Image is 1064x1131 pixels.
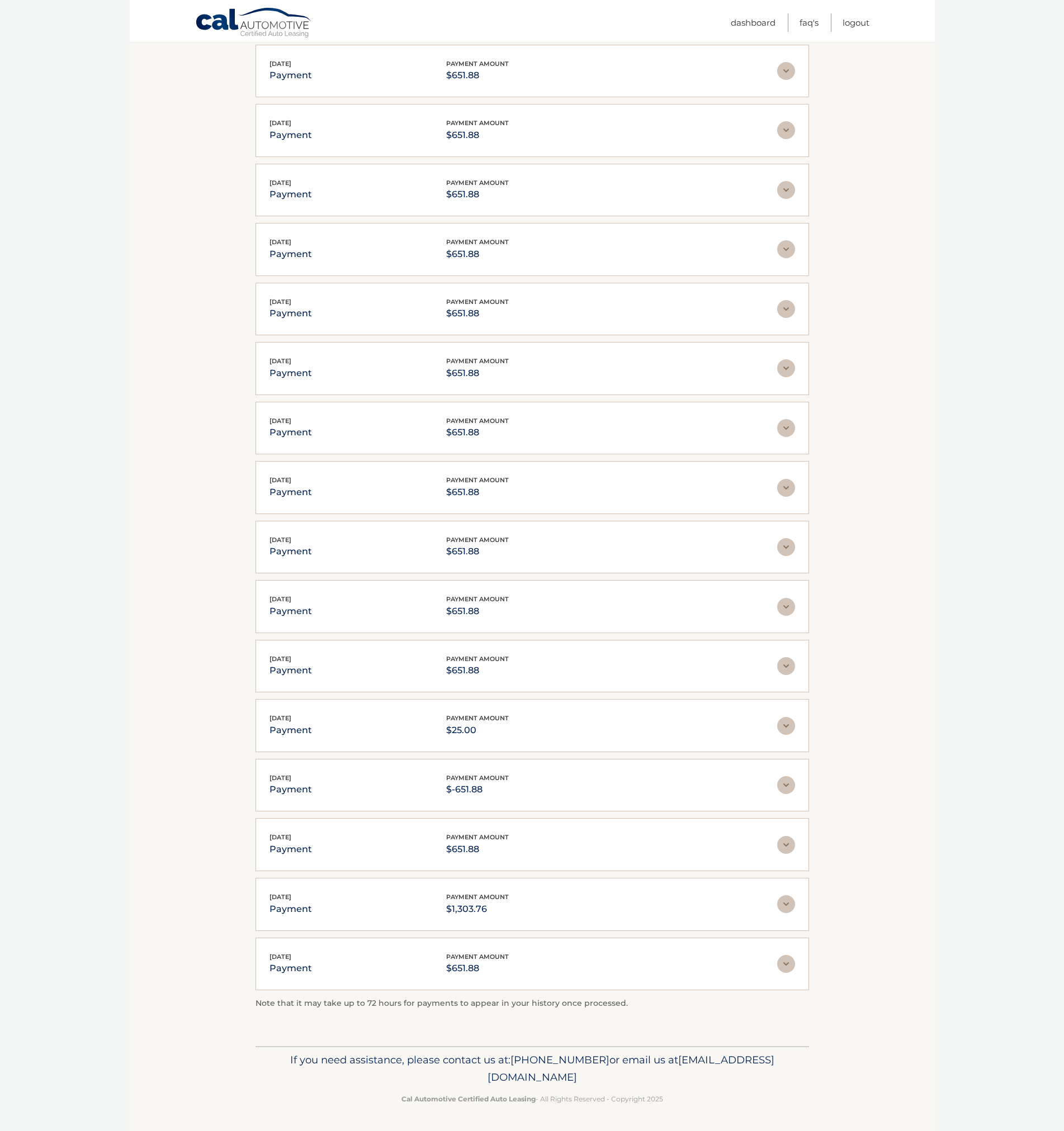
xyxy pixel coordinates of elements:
span: payment amount [446,417,509,425]
p: $651.88 [446,425,509,440]
p: payment [269,782,312,797]
p: $651.88 [446,603,509,619]
p: $651.88 [446,544,509,559]
p: payment [269,544,312,559]
a: FAQ's [800,13,819,32]
span: [DATE] [269,953,291,961]
p: payment [269,68,312,83]
span: payment amount [446,60,509,68]
p: payment [269,246,312,262]
p: payment [269,187,312,202]
span: payment amount [446,774,509,782]
p: $651.88 [446,663,509,678]
span: [DATE] [269,119,291,127]
span: payment amount [446,357,509,365]
img: accordion-rest.svg [777,479,795,497]
p: payment [269,663,312,678]
span: payment amount [446,298,509,306]
span: [DATE] [269,536,291,544]
img: accordion-rest.svg [777,776,795,794]
p: $651.88 [446,127,509,143]
p: payment [269,723,312,738]
img: accordion-rest.svg [777,181,795,199]
p: $1,303.76 [446,901,509,917]
img: accordion-rest.svg [777,598,795,616]
p: payment [269,901,312,917]
p: $651.88 [446,365,509,381]
span: payment amount [446,655,509,663]
img: accordion-rest.svg [777,62,795,80]
span: payment amount [446,714,509,722]
span: payment amount [446,833,509,841]
img: accordion-rest.svg [777,955,795,973]
p: $25.00 [446,723,509,738]
span: payment amount [446,595,509,603]
span: [DATE] [269,655,291,663]
span: [DATE] [269,476,291,484]
span: [DATE] [269,357,291,365]
span: [DATE] [269,417,291,425]
p: $651.88 [446,484,509,500]
span: payment amount [446,893,509,901]
p: If you need assistance, please contact us at: or email us at [263,1051,802,1087]
span: payment amount [446,238,509,246]
strong: Cal Automotive Certified Auto Leasing [401,1095,536,1103]
p: $651.88 [446,961,509,976]
p: payment [269,603,312,619]
img: accordion-rest.svg [777,359,795,377]
span: payment amount [446,536,509,544]
span: [DATE] [269,833,291,841]
a: Dashboard [731,13,775,32]
p: payment [269,306,312,321]
p: - All Rights Reserved - Copyright 2025 [263,1093,802,1105]
img: accordion-rest.svg [777,895,795,913]
span: [DATE] [269,774,291,782]
p: payment [269,365,312,381]
p: $651.88 [446,187,509,202]
p: $-651.88 [446,782,509,797]
p: payment [269,484,312,500]
p: $651.88 [446,68,509,83]
a: Logout [843,13,869,32]
p: $651.88 [446,842,509,857]
img: accordion-rest.svg [777,240,795,258]
p: $651.88 [446,246,509,262]
img: accordion-rest.svg [777,300,795,318]
span: [DATE] [269,298,291,306]
span: payment amount [446,179,509,187]
span: [DATE] [269,179,291,187]
span: [PHONE_NUMBER] [510,1053,609,1066]
img: accordion-rest.svg [777,419,795,437]
p: payment [269,842,312,857]
span: payment amount [446,953,509,961]
span: [DATE] [269,238,291,246]
span: [DATE] [269,714,291,722]
img: accordion-rest.svg [777,717,795,735]
p: payment [269,425,312,440]
span: payment amount [446,476,509,484]
p: payment [269,961,312,976]
span: [DATE] [269,893,291,901]
p: $651.88 [446,306,509,321]
img: accordion-rest.svg [777,538,795,556]
p: payment [269,127,312,143]
p: Note that it may take up to 72 hours for payments to appear in your history once processed. [256,997,809,1010]
a: Cal Automotive [195,7,313,40]
img: accordion-rest.svg [777,121,795,139]
img: accordion-rest.svg [777,657,795,675]
span: [DATE] [269,60,291,68]
span: payment amount [446,119,509,127]
img: accordion-rest.svg [777,836,795,854]
span: [DATE] [269,595,291,603]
